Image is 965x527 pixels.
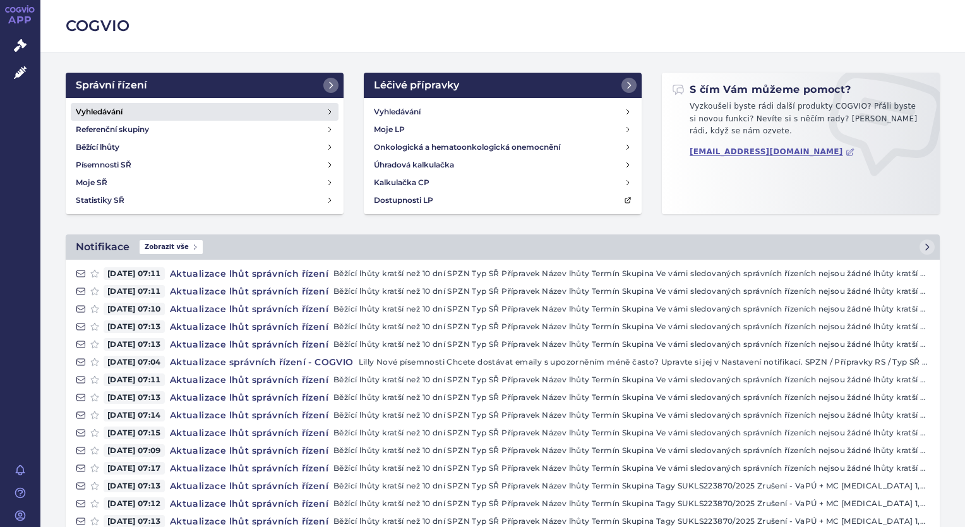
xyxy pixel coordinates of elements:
a: Vyhledávání [369,103,637,121]
span: [DATE] 07:11 [104,267,165,280]
a: NotifikaceZobrazit vše [66,234,940,260]
h2: Léčivé přípravky [374,78,459,93]
span: [DATE] 07:14 [104,409,165,421]
a: Kalkulačka CP [369,174,637,191]
h2: Notifikace [76,239,129,255]
a: Dostupnosti LP [369,191,637,209]
p: Běžící lhůty kratší než 10 dní SPZN Typ SŘ Přípravek Název lhůty Termín Skupina Tagy SUKLS223870/... [333,480,930,492]
h4: Aktualizace lhůt správních řízení [165,303,333,315]
h2: COGVIO [66,15,940,37]
p: Vyzkoušeli byste rádi další produkty COGVIO? Přáli byste si novou funkci? Nevíte si s něčím rady?... [672,100,930,143]
h4: Moje LP [374,123,405,136]
a: Moje LP [369,121,637,138]
a: Písemnosti SŘ [71,156,339,174]
a: Onkologická a hematoonkologická onemocnění [369,138,637,156]
p: Běžící lhůty kratší než 10 dní SPZN Typ SŘ Přípravek Název lhůty Termín Skupina Ve vámi sledovaný... [333,303,930,315]
h4: Aktualizace lhůt správních řízení [165,427,333,439]
h4: Vyhledávání [374,106,421,118]
h4: Onkologická a hematoonkologická onemocnění [374,141,560,154]
p: Běžící lhůty kratší než 10 dní SPZN Typ SŘ Přípravek Název lhůty Termín Skupina Tagy SUKLS223870/... [333,497,930,510]
a: Správní řízení [66,73,344,98]
span: [DATE] 07:09 [104,444,165,457]
a: Referenční skupiny [71,121,339,138]
p: Běžící lhůty kratší než 10 dní SPZN Typ SŘ Přípravek Název lhůty Termín Skupina Ve vámi sledovaný... [333,267,930,280]
a: Statistiky SŘ [71,191,339,209]
h4: Běžící lhůty [76,141,119,154]
span: [DATE] 07:15 [104,427,165,439]
h4: Referenční skupiny [76,123,149,136]
p: Běžící lhůty kratší než 10 dní SPZN Typ SŘ Přípravek Název lhůty Termín Skupina Ve vámi sledovaný... [333,427,930,439]
span: [DATE] 07:17 [104,462,165,475]
h4: Aktualizace správních řízení - COGVIO [165,356,359,368]
h4: Aktualizace lhůt správních řízení [165,267,333,280]
h4: Moje SŘ [76,176,107,189]
span: [DATE] 07:12 [104,497,165,510]
span: [DATE] 07:11 [104,285,165,298]
p: Běžící lhůty kratší než 10 dní SPZN Typ SŘ Přípravek Název lhůty Termín Skupina Ve vámi sledovaný... [333,391,930,404]
h4: Aktualizace lhůt správních řízení [165,320,333,333]
h2: Správní řízení [76,78,147,93]
h2: S čím Vám můžeme pomoct? [672,83,851,97]
h4: Vyhledávání [76,106,123,118]
a: Úhradová kalkulačka [369,156,637,174]
p: Běžící lhůty kratší než 10 dní SPZN Typ SŘ Přípravek Název lhůty Termín Skupina Ve vámi sledovaný... [333,409,930,421]
a: Běžící lhůty [71,138,339,156]
h4: Aktualizace lhůt správních řízení [165,444,333,457]
a: Vyhledávání [71,103,339,121]
p: Běžící lhůty kratší než 10 dní SPZN Typ SŘ Přípravek Název lhůty Termín Skupina Ve vámi sledovaný... [333,373,930,386]
h4: Písemnosti SŘ [76,159,131,171]
h4: Aktualizace lhůt správních řízení [165,338,333,351]
p: Běžící lhůty kratší než 10 dní SPZN Typ SŘ Přípravek Název lhůty Termín Skupina Ve vámi sledovaný... [333,462,930,475]
h4: Aktualizace lhůt správních řízení [165,497,333,510]
p: Běžící lhůty kratší než 10 dní SPZN Typ SŘ Přípravek Název lhůty Termín Skupina Ve vámi sledovaný... [333,320,930,333]
h4: Aktualizace lhůt správních řízení [165,391,333,404]
p: Běžící lhůty kratší než 10 dní SPZN Typ SŘ Přípravek Název lhůty Termín Skupina Ve vámi sledovaný... [333,285,930,298]
h4: Statistiky SŘ [76,194,124,207]
a: [EMAIL_ADDRESS][DOMAIN_NAME] [690,147,854,157]
span: [DATE] 07:13 [104,480,165,492]
span: Zobrazit vše [140,240,203,254]
span: [DATE] 07:13 [104,391,165,404]
span: [DATE] 07:11 [104,373,165,386]
h4: Úhradová kalkulačka [374,159,454,171]
a: Léčivé přípravky [364,73,642,98]
p: Běžící lhůty kratší než 10 dní SPZN Typ SŘ Přípravek Název lhůty Termín Skupina Ve vámi sledovaný... [333,338,930,351]
h4: Kalkulačka CP [374,176,429,189]
p: Běžící lhůty kratší než 10 dní SPZN Typ SŘ Přípravek Název lhůty Termín Skupina Ve vámi sledovaný... [333,444,930,457]
h4: Aktualizace lhůt správních řízení [165,462,333,475]
h4: Dostupnosti LP [374,194,433,207]
h4: Aktualizace lhůt správních řízení [165,480,333,492]
span: [DATE] 07:13 [104,320,165,333]
span: [DATE] 07:04 [104,356,165,368]
span: [DATE] 07:10 [104,303,165,315]
h4: Aktualizace lhůt správních řízení [165,409,333,421]
h4: Aktualizace lhůt správních řízení [165,285,333,298]
a: Moje SŘ [71,174,339,191]
h4: Aktualizace lhůt správních řízení [165,373,333,386]
p: Lilly Nové písemnosti Chcete dostávat emaily s upozorněním méně často? Upravte si jej v Nastavení... [359,356,930,368]
span: [DATE] 07:13 [104,338,165,351]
